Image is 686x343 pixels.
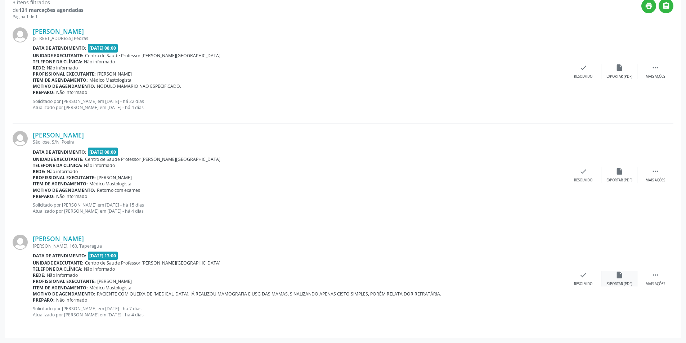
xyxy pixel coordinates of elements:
div: Mais ações [646,281,665,286]
b: Item de agendamento: [33,285,88,291]
a: [PERSON_NAME] [33,27,84,35]
span: [DATE] 08:00 [88,44,118,52]
div: Mais ações [646,178,665,183]
span: PACIENTE COM QUEIXA DE [MEDICAL_DATA], JÁ REALIZOU MAMOGRAFIA E USG DAS MAMAS, SINALIZANDO APENAS... [97,291,441,297]
span: Retorno com exames [97,187,140,193]
i: print [645,2,653,10]
span: [PERSON_NAME] [97,175,132,181]
i: insert_drive_file [615,167,623,175]
div: Mais ações [646,74,665,79]
b: Rede: [33,168,45,175]
div: [STREET_ADDRESS] Pedras [33,35,565,41]
a: [PERSON_NAME] [33,235,84,243]
span: [PERSON_NAME] [97,71,132,77]
a: [PERSON_NAME] [33,131,84,139]
span: Não informado [84,266,115,272]
b: Profissional executante: [33,278,96,284]
b: Data de atendimento: [33,253,86,259]
p: Solicitado por [PERSON_NAME] em [DATE] - há 7 dias Atualizado por [PERSON_NAME] em [DATE] - há 4 ... [33,306,565,318]
div: São Jose, S/N, Poeira [33,139,565,145]
div: Resolvido [574,281,592,286]
i:  [651,167,659,175]
span: Médico Mastologista [89,181,131,187]
span: Não informado [47,272,78,278]
i: insert_drive_file [615,271,623,279]
span: [PERSON_NAME] [97,278,132,284]
i:  [662,2,670,10]
b: Unidade executante: [33,156,84,162]
b: Profissional executante: [33,71,96,77]
span: Não informado [84,162,115,168]
div: Resolvido [574,178,592,183]
i: check [579,167,587,175]
b: Preparo: [33,297,55,303]
img: img [13,235,28,250]
span: Centro de Saude Professor [PERSON_NAME][GEOGRAPHIC_DATA] [85,53,220,59]
span: Não informado [56,89,87,95]
span: [DATE] 08:00 [88,148,118,156]
span: Centro de Saude Professor [PERSON_NAME][GEOGRAPHIC_DATA] [85,156,220,162]
div: de [13,6,84,14]
i:  [651,64,659,72]
img: img [13,131,28,146]
p: Solicitado por [PERSON_NAME] em [DATE] - há 22 dias Atualizado por [PERSON_NAME] em [DATE] - há 4... [33,98,565,110]
div: Resolvido [574,74,592,79]
b: Unidade executante: [33,260,84,266]
b: Data de atendimento: [33,149,86,155]
span: Centro de Saude Professor [PERSON_NAME][GEOGRAPHIC_DATA] [85,260,220,266]
span: NODULO MAMARIO NAO ESPECIFICADO. [97,83,181,89]
b: Motivo de agendamento: [33,291,95,297]
b: Item de agendamento: [33,181,88,187]
span: [DATE] 13:00 [88,252,118,260]
b: Telefone da clínica: [33,266,82,272]
b: Motivo de agendamento: [33,187,95,193]
b: Item de agendamento: [33,77,88,83]
span: Não informado [56,297,87,303]
span: Não informado [84,59,115,65]
b: Rede: [33,272,45,278]
b: Data de atendimento: [33,45,86,51]
span: Médico Mastologista [89,285,131,291]
b: Telefone da clínica: [33,162,82,168]
i: check [579,64,587,72]
strong: 131 marcações agendadas [19,6,84,13]
span: Médico Mastologista [89,77,131,83]
span: Não informado [47,168,78,175]
p: Solicitado por [PERSON_NAME] em [DATE] - há 15 dias Atualizado por [PERSON_NAME] em [DATE] - há 4... [33,202,565,214]
i:  [651,271,659,279]
b: Preparo: [33,193,55,199]
b: Rede: [33,65,45,71]
b: Profissional executante: [33,175,96,181]
i: check [579,271,587,279]
b: Unidade executante: [33,53,84,59]
div: [PERSON_NAME], 160, Taperagua [33,243,565,249]
b: Telefone da clínica: [33,59,82,65]
div: Exportar (PDF) [606,178,632,183]
b: Motivo de agendamento: [33,83,95,89]
span: Não informado [56,193,87,199]
div: Página 1 de 1 [13,14,84,20]
img: img [13,27,28,42]
span: Não informado [47,65,78,71]
div: Exportar (PDF) [606,74,632,79]
b: Preparo: [33,89,55,95]
i: insert_drive_file [615,64,623,72]
div: Exportar (PDF) [606,281,632,286]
